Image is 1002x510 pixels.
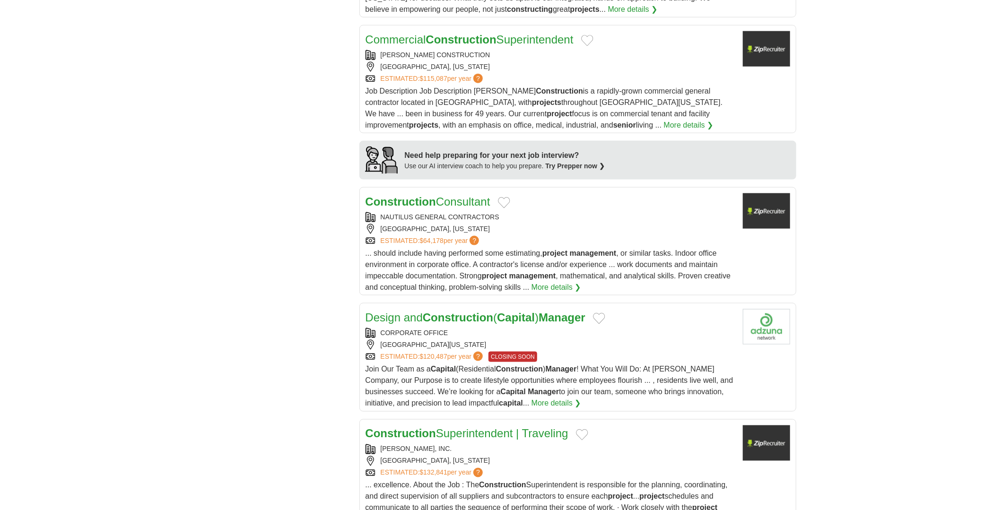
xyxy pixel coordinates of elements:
strong: Construction [366,427,436,440]
span: CLOSING SOON [488,352,537,362]
strong: Capital [497,311,535,324]
span: Job Description Job Description [PERSON_NAME] is a rapidly-grown commercial general contractor lo... [366,87,723,129]
strong: projects [409,121,438,129]
strong: Manager [539,311,585,324]
span: $132,841 [419,469,447,476]
strong: project [608,493,633,501]
strong: Construction [479,481,526,489]
strong: Manager [528,388,559,396]
strong: Construction [423,311,493,324]
strong: projects [532,98,561,106]
span: $120,487 [419,353,447,360]
span: $115,087 [419,75,447,82]
button: Add to favorite jobs [581,35,593,46]
strong: project [639,493,664,501]
strong: project [482,272,507,280]
a: ESTIMATED:$115,087per year? [381,74,485,84]
img: SARES REGIS CORPORATE OFFICE logo [743,309,790,345]
span: ? [470,236,479,245]
a: ConstructionConsultant [366,195,490,208]
strong: capital [499,399,523,407]
span: ... should include having performed some estimating, , or similar tasks. Indoor office environmen... [366,249,731,291]
button: Add to favorite jobs [498,197,510,208]
a: More details ❯ [531,282,581,293]
strong: Construction [496,365,543,373]
span: ? [473,352,483,361]
a: ESTIMATED:$132,841per year? [381,468,485,478]
div: [PERSON_NAME] CONSTRUCTION [366,50,735,60]
div: [PERSON_NAME], INC. [366,444,735,454]
a: CORPORATE OFFICE [381,329,448,337]
a: ESTIMATED:$64,178per year? [381,236,481,246]
span: ? [473,468,483,477]
img: Company logo [743,31,790,67]
a: ConstructionSuperintendent | Traveling [366,427,568,440]
span: $64,178 [419,237,444,244]
strong: Capital [501,388,526,396]
span: ? [473,74,483,83]
a: ESTIMATED:$120,487per year? [381,352,485,362]
strong: project [542,249,567,257]
button: Add to favorite jobs [576,429,588,441]
strong: senior [613,121,636,129]
strong: Construction [536,87,584,95]
strong: Manager [546,365,577,373]
div: [GEOGRAPHIC_DATA][US_STATE] [366,340,735,350]
img: Company logo [743,425,790,461]
a: More details ❯ [664,120,714,131]
div: Use our AI interview coach to help you prepare. [405,161,605,171]
img: Company logo [743,193,790,229]
strong: Construction [366,195,436,208]
a: More details ❯ [608,4,658,15]
strong: projects [570,5,600,13]
div: Need help preparing for your next job interview? [405,150,605,161]
strong: Construction [426,33,497,46]
a: CommercialConstructionSuperintendent [366,33,574,46]
a: More details ❯ [531,398,581,409]
strong: management [570,249,617,257]
button: Add to favorite jobs [593,313,605,324]
a: Try Prepper now ❯ [546,162,605,170]
strong: constructing [507,5,553,13]
div: NAUTILUS GENERAL CONTRACTORS [366,212,735,222]
div: [GEOGRAPHIC_DATA], [US_STATE] [366,62,735,72]
div: [GEOGRAPHIC_DATA], [US_STATE] [366,224,735,234]
span: Join Our Team as a (Residential ) ! What You Will Do: At [PERSON_NAME] Company, our Purpose is to... [366,365,733,407]
a: Design andConstruction(Capital)Manager [366,311,585,324]
strong: management [509,272,556,280]
strong: project [547,110,572,118]
strong: Capital [431,365,456,373]
div: [GEOGRAPHIC_DATA], [US_STATE] [366,456,735,466]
